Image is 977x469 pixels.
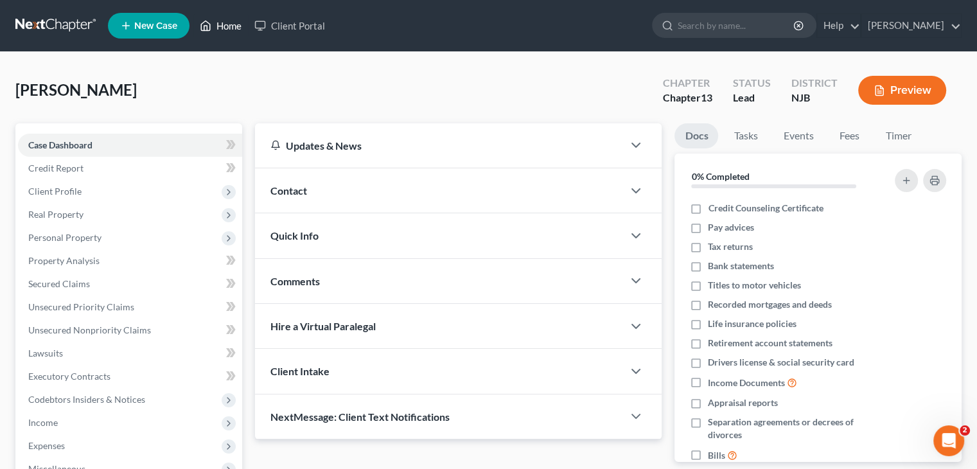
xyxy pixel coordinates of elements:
div: Lead [733,91,771,105]
span: Client Intake [270,365,330,377]
span: Recorded mortgages and deeds [708,298,832,311]
span: New Case [134,21,177,31]
span: Comments [270,275,320,287]
span: Life insurance policies [708,317,797,330]
a: Events [773,123,823,148]
span: Separation agreements or decrees of divorces [708,416,879,441]
span: [PERSON_NAME] [15,80,137,99]
span: Executory Contracts [28,371,110,382]
span: NextMessage: Client Text Notifications [270,411,450,423]
span: Case Dashboard [28,139,92,150]
a: Tasks [723,123,768,148]
span: Pay advices [708,221,754,234]
span: Unsecured Priority Claims [28,301,134,312]
div: Status [733,76,771,91]
div: Chapter [663,91,712,105]
span: Lawsuits [28,348,63,358]
span: Income [28,417,58,428]
a: [PERSON_NAME] [861,14,961,37]
iframe: Intercom live chat [933,425,964,456]
a: Home [193,14,248,37]
span: Personal Property [28,232,101,243]
a: Help [817,14,860,37]
span: Bills [708,449,725,462]
a: Case Dashboard [18,134,242,157]
span: Expenses [28,440,65,451]
span: 13 [701,91,712,103]
span: Secured Claims [28,278,90,289]
a: Executory Contracts [18,365,242,388]
div: Chapter [663,76,712,91]
span: Codebtors Insiders & Notices [28,394,145,405]
a: Credit Report [18,157,242,180]
a: Client Portal [248,14,331,37]
div: NJB [791,91,838,105]
a: Unsecured Nonpriority Claims [18,319,242,342]
span: Retirement account statements [708,337,832,350]
span: Drivers license & social security card [708,356,854,369]
input: Search by name... [678,13,795,37]
strong: 0% Completed [691,171,749,182]
span: Unsecured Nonpriority Claims [28,324,151,335]
span: Credit Counseling Certificate [708,202,823,215]
span: 2 [960,425,970,436]
span: Income Documents [708,376,785,389]
span: Credit Report [28,163,84,173]
span: Client Profile [28,186,82,197]
a: Docs [674,123,718,148]
span: Quick Info [270,229,319,242]
a: Timer [875,123,921,148]
a: Property Analysis [18,249,242,272]
a: Unsecured Priority Claims [18,296,242,319]
span: Tax returns [708,240,753,253]
span: Appraisal reports [708,396,778,409]
div: District [791,76,838,91]
span: Property Analysis [28,255,100,266]
span: Bank statements [708,260,774,272]
span: Hire a Virtual Paralegal [270,320,376,332]
button: Preview [858,76,946,105]
span: Contact [270,184,307,197]
span: Titles to motor vehicles [708,279,801,292]
a: Lawsuits [18,342,242,365]
span: Real Property [28,209,84,220]
a: Fees [829,123,870,148]
a: Secured Claims [18,272,242,296]
div: Updates & News [270,139,608,152]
